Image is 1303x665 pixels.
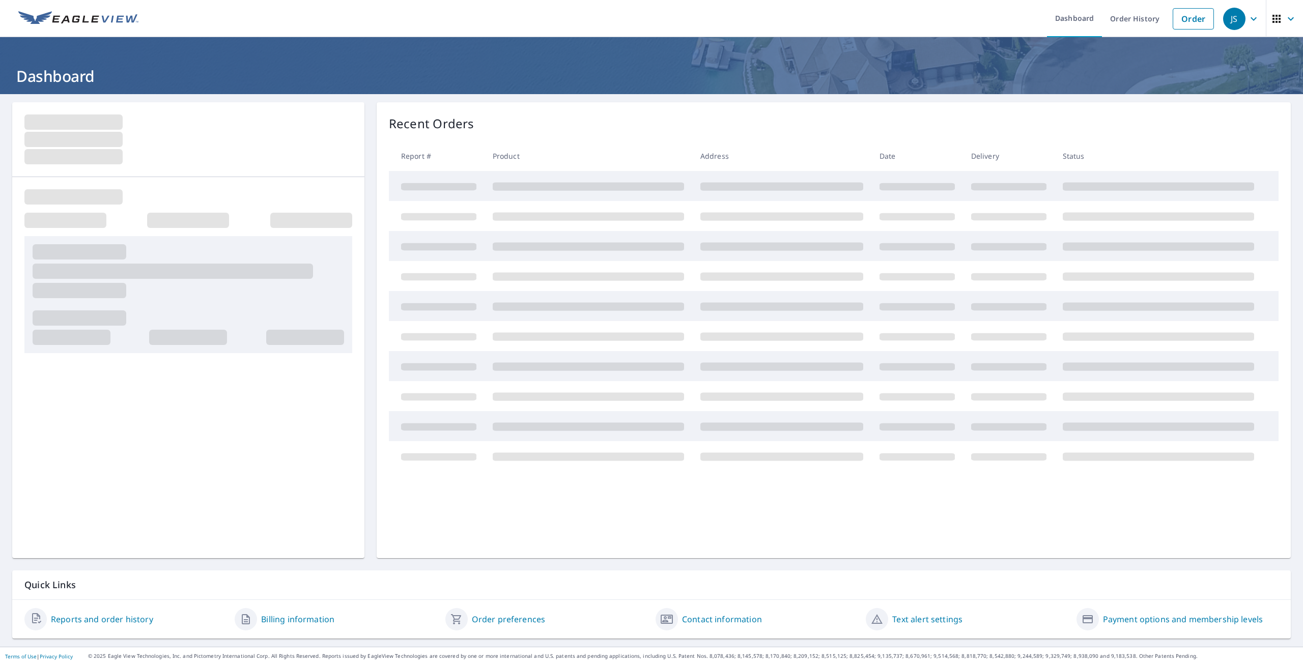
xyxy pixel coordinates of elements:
[963,141,1055,171] th: Delivery
[389,141,485,171] th: Report #
[261,613,334,625] a: Billing information
[88,652,1298,660] p: © 2025 Eagle View Technologies, Inc. and Pictometry International Corp. All Rights Reserved. Repo...
[1223,8,1245,30] div: JS
[12,66,1291,86] h1: Dashboard
[18,11,138,26] img: EV Logo
[1173,8,1214,30] a: Order
[1103,613,1263,625] a: Payment options and membership levels
[5,653,73,659] p: |
[5,653,37,660] a: Terms of Use
[24,579,1279,591] p: Quick Links
[485,141,692,171] th: Product
[1055,141,1262,171] th: Status
[692,141,871,171] th: Address
[51,613,153,625] a: Reports and order history
[40,653,73,660] a: Privacy Policy
[389,114,474,133] p: Recent Orders
[682,613,762,625] a: Contact information
[892,613,962,625] a: Text alert settings
[472,613,546,625] a: Order preferences
[871,141,963,171] th: Date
